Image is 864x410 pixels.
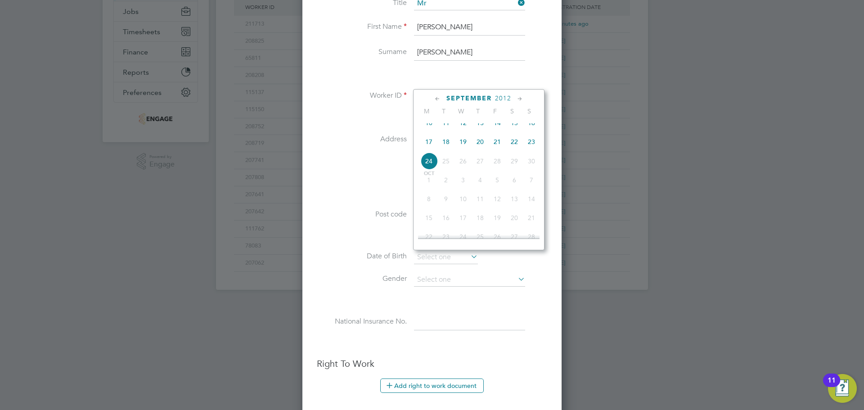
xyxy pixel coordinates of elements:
span: 26 [454,153,472,170]
span: 17 [420,133,437,150]
label: Address [317,135,407,144]
span: 13 [472,114,489,131]
span: 25 [472,228,489,245]
span: 21 [489,133,506,150]
span: 11 [472,190,489,207]
span: 19 [454,133,472,150]
span: 22 [506,133,523,150]
span: 27 [472,153,489,170]
div: 11 [828,380,836,392]
span: 5 [489,171,506,189]
span: 3 [454,171,472,189]
span: 18 [437,133,454,150]
span: 14 [489,114,506,131]
input: Select one [414,251,478,264]
span: 24 [454,228,472,245]
span: 25 [437,153,454,170]
span: 16 [437,209,454,226]
label: Post code [317,210,407,219]
span: 10 [454,190,472,207]
label: Worker ID [317,91,407,100]
span: 16 [523,114,540,131]
span: 15 [420,209,437,226]
span: T [435,107,452,115]
span: 4 [472,171,489,189]
span: 23 [523,133,540,150]
span: 19 [489,209,506,226]
span: 24 [420,153,437,170]
span: W [452,107,469,115]
span: 12 [489,190,506,207]
span: 26 [489,228,506,245]
h3: Right To Work [317,358,547,369]
span: S [521,107,538,115]
span: 20 [506,209,523,226]
span: 2012 [495,95,511,102]
span: 27 [506,228,523,245]
span: 10 [420,114,437,131]
span: 6 [506,171,523,189]
label: First Name [317,22,407,32]
label: National Insurance No. [317,317,407,326]
span: 11 [437,114,454,131]
span: 28 [489,153,506,170]
label: Date of Birth [317,252,407,261]
label: Gender [317,274,407,284]
span: 14 [523,190,540,207]
span: 13 [506,190,523,207]
button: Open Resource Center, 11 new notifications [828,374,857,403]
span: September [446,95,492,102]
label: Surname [317,47,407,57]
span: 8 [420,190,437,207]
span: 9 [437,190,454,207]
span: 28 [523,228,540,245]
span: 30 [523,153,540,170]
span: 12 [454,114,472,131]
span: F [486,107,504,115]
span: T [469,107,486,115]
span: Oct [420,171,437,176]
span: 23 [437,228,454,245]
span: 1 [420,171,437,189]
span: 15 [506,114,523,131]
span: 21 [523,209,540,226]
span: 7 [523,171,540,189]
span: 17 [454,209,472,226]
span: 20 [472,133,489,150]
span: 2 [437,171,454,189]
button: Add right to work document [380,378,484,393]
input: Select one [414,273,525,287]
span: 22 [420,228,437,245]
span: S [504,107,521,115]
span: 18 [472,209,489,226]
span: 29 [506,153,523,170]
span: M [418,107,435,115]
